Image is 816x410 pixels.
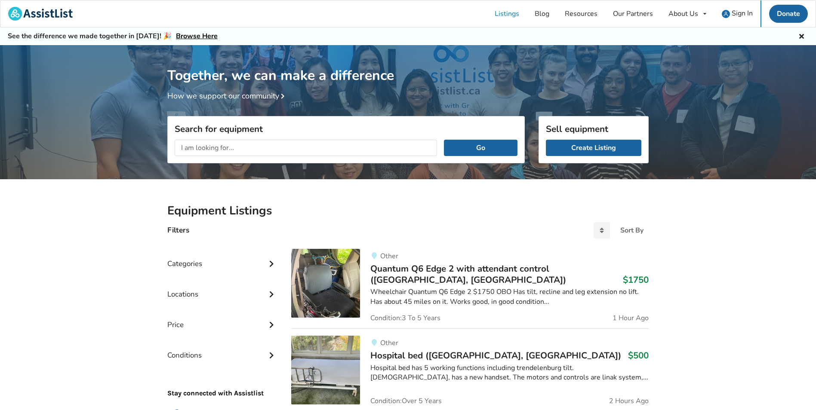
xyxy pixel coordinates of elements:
[167,364,277,398] p: Stay connected with Assistlist
[167,242,277,272] div: Categories
[370,363,649,383] div: Hospital bed has 5 working functions including trendelenburg tilt. [DEMOGRAPHIC_DATA], has a new ...
[613,315,649,321] span: 1 Hour Ago
[175,123,517,135] h3: Search for equipment
[546,140,641,156] a: Create Listing
[167,303,277,334] div: Price
[714,0,761,27] a: user icon Sign In
[370,315,440,321] span: Condition: 3 To 5 Years
[291,249,360,318] img: mobility-quantum q6 edge 2 with attendant control (victoria, bc)
[380,251,398,261] span: Other
[167,225,189,235] h4: Filters
[167,91,288,101] a: How we support our community
[291,336,360,404] img: bedroom equipment-hospital bed (victoria, bc)
[623,274,649,285] h3: $1750
[167,203,649,218] h2: Equipment Listings
[732,9,753,18] span: Sign In
[444,140,517,156] button: Go
[628,350,649,361] h3: $500
[609,398,649,404] span: 2 Hours Ago
[370,287,649,307] div: Wheelchair Quantum Q6 Edge 2 $1750 OBO Has tilt, recline and leg extension no lift. Has about 45 ...
[8,32,218,41] h5: See the difference we made together in [DATE]! 🎉
[769,5,808,23] a: Donate
[167,45,649,84] h1: Together, we can make a difference
[546,123,641,135] h3: Sell equipment
[722,10,730,18] img: user icon
[370,398,442,404] span: Condition: Over 5 Years
[605,0,661,27] a: Our Partners
[175,140,437,156] input: I am looking for...
[527,0,557,27] a: Blog
[176,31,218,41] a: Browse Here
[167,334,277,364] div: Conditions
[8,7,73,21] img: assistlist-logo
[370,263,566,286] span: Quantum Q6 Edge 2 with attendant control ([GEOGRAPHIC_DATA], [GEOGRAPHIC_DATA])
[370,349,621,361] span: Hospital bed ([GEOGRAPHIC_DATA], [GEOGRAPHIC_DATA])
[167,272,277,303] div: Locations
[487,0,527,27] a: Listings
[380,338,398,348] span: Other
[557,0,605,27] a: Resources
[620,227,644,234] div: Sort By
[668,10,698,17] div: About Us
[291,249,649,329] a: mobility-quantum q6 edge 2 with attendant control (victoria, bc)OtherQuantum Q6 Edge 2 with atten...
